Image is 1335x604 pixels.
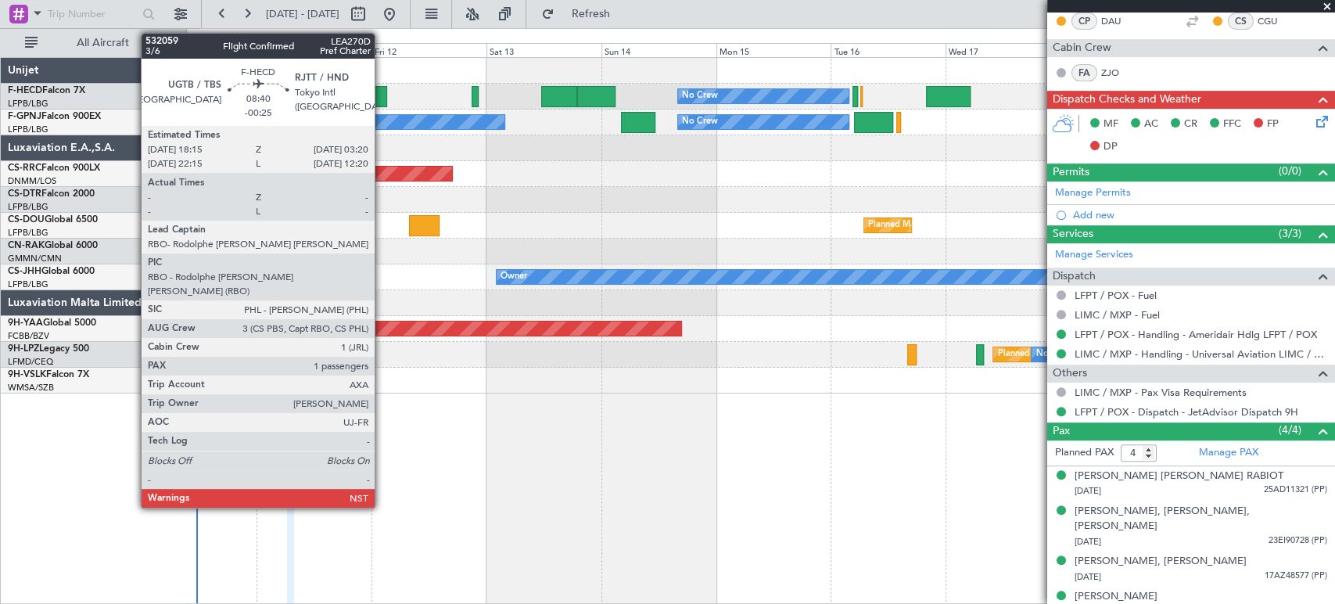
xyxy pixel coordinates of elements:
span: Cabin Crew [1053,39,1111,57]
div: No Crew [337,110,373,134]
a: CS-JHHGlobal 6000 [8,267,95,276]
a: LFPB/LBG [8,279,48,290]
a: 9H-LPZLegacy 500 [8,344,89,354]
a: Manage Services [1055,247,1133,263]
a: DNMM/LOS [8,175,56,187]
span: CS-DOU [8,215,45,225]
div: No Crew [682,110,718,134]
div: [PERSON_NAME], [PERSON_NAME] [1075,554,1247,570]
span: Permits [1053,164,1089,182]
a: CS-DOUGlobal 6500 [8,215,98,225]
a: WMSA/SZB [8,382,54,394]
span: (4/4) [1279,422,1301,438]
div: Wed 17 [946,43,1060,57]
a: GMMN/CMN [8,253,62,264]
span: FFC [1223,117,1241,132]
span: 23EI90728 (PP) [1269,534,1327,548]
span: (0/0) [1279,163,1301,179]
a: LIMC / MXP - Fuel [1075,308,1160,322]
div: Owner [501,265,527,289]
a: ZJO [1101,66,1136,80]
a: FCBB/BZV [8,330,49,342]
div: No Crew [1035,343,1071,366]
input: Trip Number [48,2,138,26]
span: All Aircraft [41,38,165,49]
div: [PERSON_NAME], [PERSON_NAME], [PERSON_NAME] [1075,504,1327,534]
span: 9H-VSLK [8,370,46,379]
div: Add new [1073,208,1327,221]
span: [DATE] [1075,571,1101,583]
div: No Crew [682,84,718,108]
a: 9H-VSLKFalcon 7X [8,370,89,379]
div: [PERSON_NAME] [PERSON_NAME] RABIOT [1075,469,1283,484]
span: F-GPNJ [8,112,41,121]
span: Pax [1053,422,1070,440]
span: CS-RRC [8,164,41,173]
a: CN-RAKGlobal 6000 [8,241,98,250]
div: Planned Maint [GEOGRAPHIC_DATA] ([GEOGRAPHIC_DATA]) [868,214,1114,237]
span: [DATE] [1075,536,1101,548]
span: Dispatch [1053,268,1096,286]
div: [DATE] [189,31,216,45]
div: Mon 15 [716,43,831,57]
div: Wed 10 [142,43,257,57]
a: CS-DTRFalcon 2000 [8,189,95,199]
span: CS-JHH [8,267,41,276]
a: LFPB/LBG [8,98,48,110]
span: 9H-LPZ [8,344,39,354]
a: LFPT / POX - Dispatch - JetAdvisor Dispatch 9H [1075,405,1298,419]
span: Services [1053,225,1093,243]
div: Thu 11 [257,43,371,57]
span: Others [1053,365,1087,383]
span: Refresh [558,9,623,20]
span: DP [1104,139,1118,155]
div: Sat 13 [486,43,601,57]
span: AC [1144,117,1158,132]
div: Fri 12 [371,43,486,57]
span: 17AZ48577 (PP) [1265,570,1327,583]
a: LFPB/LBG [8,124,48,135]
a: F-GPNJFalcon 900EX [8,112,101,121]
span: Dispatch Checks and Weather [1053,91,1201,109]
a: Manage PAX [1199,445,1258,461]
a: LFPB/LBG [8,227,48,239]
a: LFPT / POX - Fuel [1075,289,1157,302]
span: 25AD11321 (PP) [1264,484,1327,497]
span: [DATE] [1075,485,1101,497]
a: LFPT / POX - Handling - Ameridair Hdlg LFPT / POX [1075,328,1317,341]
span: CR [1184,117,1197,132]
span: CN-RAK [8,241,45,250]
a: LFMD/CEQ [8,356,53,368]
div: Sun 14 [601,43,716,57]
a: Manage Permits [1055,185,1131,201]
div: FA [1071,64,1097,81]
button: All Aircraft [17,31,170,56]
a: F-HECDFalcon 7X [8,86,85,95]
span: 9H-YAA [8,318,43,328]
div: CP [1071,13,1097,30]
div: Planned [GEOGRAPHIC_DATA] ([GEOGRAPHIC_DATA]) [997,343,1218,366]
a: CS-RRCFalcon 900LX [8,164,100,173]
div: CS [1228,13,1254,30]
div: Tue 16 [831,43,946,57]
a: DAU [1101,14,1136,28]
span: CS-DTR [8,189,41,199]
a: LFPB/LBG [8,201,48,213]
a: LIMC / MXP - Pax Visa Requirements [1075,386,1247,399]
a: LIMC / MXP - Handling - Universal Aviation LIMC / MXP [1075,347,1327,361]
a: 9H-YAAGlobal 5000 [8,318,96,328]
label: Planned PAX [1055,445,1114,461]
span: MF [1104,117,1118,132]
span: F-HECD [8,86,42,95]
span: (3/3) [1279,225,1301,242]
span: FP [1267,117,1279,132]
span: [DATE] - [DATE] [266,7,339,21]
button: Refresh [534,2,628,27]
a: CGU [1258,14,1293,28]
